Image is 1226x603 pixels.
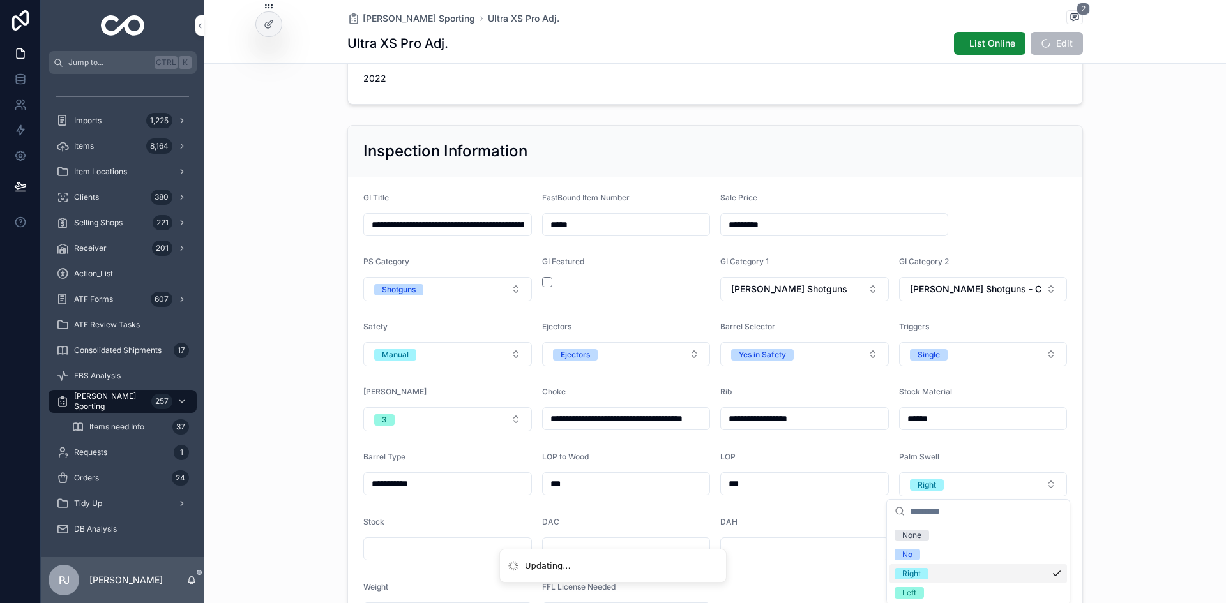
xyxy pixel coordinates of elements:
div: 3 [382,414,387,426]
span: Sale Price [720,193,757,202]
span: Stock Material [899,387,952,396]
div: Left [902,587,916,599]
span: ATF Forms [74,294,113,304]
span: K [180,57,190,68]
div: Shotguns [382,284,416,295]
a: Clients380 [49,186,197,209]
span: FBS Analysis [74,371,121,381]
div: Right [902,568,921,579]
span: DAC [542,517,559,526]
span: Weight [363,582,388,592]
span: GI Category 2 [899,257,949,266]
button: Jump to...CtrlK [49,51,197,74]
button: Select Button [899,342,1068,366]
a: Item Locations [49,160,197,183]
div: None [902,530,921,541]
span: [PERSON_NAME] Shotguns - Citori [910,283,1041,295]
span: Safety [363,322,388,331]
span: Action_List [74,269,113,279]
span: Selling Shops [74,218,123,228]
a: FBS Analysis [49,364,197,387]
button: Select Button [899,277,1068,301]
button: Select Button [720,277,889,301]
a: [PERSON_NAME] Sporting257 [49,390,197,413]
div: Manual [382,349,409,361]
span: [PERSON_NAME] Sporting [363,12,475,25]
a: Tidy Up [49,492,197,515]
span: Requests [74,447,107,458]
span: Jump to... [68,57,149,68]
span: Choke [542,387,566,396]
a: Items need Info37 [64,415,197,438]
button: Select Button [899,472,1068,496]
span: FastBound Item Number [542,193,630,202]
span: [PERSON_NAME] [363,387,427,396]
span: Orders [74,473,99,483]
span: GI Title [363,193,389,202]
a: Consolidated Shipments17 [49,339,197,362]
span: FFL License Needed [542,582,616,592]
div: 37 [172,419,189,435]
div: 201 [152,241,172,256]
div: Updating... [525,560,571,572]
button: 2 [1066,10,1083,26]
span: 2022 [363,72,532,85]
a: Receiver201 [49,237,197,260]
span: Ejectors [542,322,571,331]
div: scrollable content [41,74,204,557]
span: Triggers [899,322,929,331]
p: [PERSON_NAME] [89,574,163,586]
button: Select Button [363,407,532,431]
span: Consolidated Shipments [74,345,162,355]
button: Select Button [363,342,532,366]
button: Select Button [720,342,889,366]
div: Ejectors [561,349,590,361]
a: ATF Forms607 [49,288,197,311]
div: 607 [151,292,172,307]
span: Ctrl [155,56,178,69]
span: Stock [363,517,384,526]
span: Barrel Type [363,452,405,461]
span: PJ [59,572,70,588]
a: Selling Shops221 [49,211,197,234]
div: 380 [151,190,172,205]
div: 1,225 [146,113,172,128]
div: 8,164 [146,138,172,154]
a: Ultra XS Pro Adj. [488,12,559,25]
a: Requests1 [49,441,197,464]
span: ATF Review Tasks [74,320,140,330]
button: Select Button [542,342,711,366]
span: Clients [74,192,99,202]
div: 24 [172,470,189,486]
span: Rib [720,387,732,396]
a: Items8,164 [49,135,197,158]
span: [PERSON_NAME] Shotguns [731,283,847,295]
span: GI Featured [542,257,584,266]
span: GI Category 1 [720,257,769,266]
span: Items need Info [89,422,144,432]
a: [PERSON_NAME] Sporting [347,12,475,25]
h1: Ultra XS Pro Adj. [347,34,448,52]
span: Barrel Selector [720,322,775,331]
span: DB Analysis [74,524,117,534]
img: App logo [101,15,145,36]
span: DAH [720,517,738,526]
span: Palm Swell [899,452,939,461]
div: No [902,549,912,560]
div: 221 [153,215,172,230]
a: ATF Review Tasks [49,313,197,336]
a: Orders24 [49,466,197,489]
span: 2 [1077,3,1090,15]
span: LOP to Wood [542,452,589,461]
a: Imports1,225 [49,109,197,132]
div: 17 [174,343,189,358]
a: Action_List [49,262,197,285]
span: Imports [74,115,102,126]
span: PS Category [363,257,409,266]
a: DB Analysis [49,517,197,540]
div: 257 [151,394,172,409]
button: List Online [954,32,1025,55]
button: Select Button [363,277,532,301]
span: Tidy Up [74,498,102,509]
